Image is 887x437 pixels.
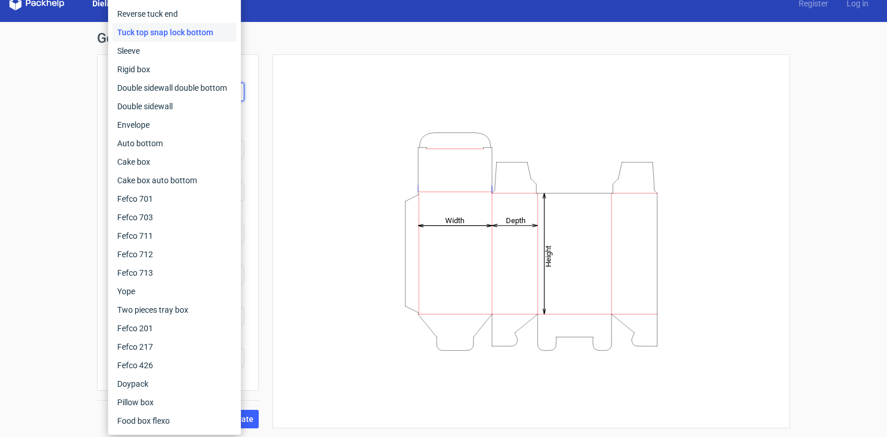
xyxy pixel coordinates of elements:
div: Fefco 703 [113,208,236,227]
div: Double sidewall [113,97,236,116]
div: Tuck top snap lock bottom [113,23,236,42]
div: Reverse tuck end [113,5,236,23]
tspan: Width [445,216,464,224]
div: Fefco 711 [113,227,236,245]
div: Auto bottom [113,134,236,153]
div: Double sidewall double bottom [113,79,236,97]
div: Sleeve [113,42,236,60]
div: Envelope [113,116,236,134]
div: Doypack [113,375,236,393]
h1: Generate new dieline [97,31,790,45]
div: Pillow box [113,393,236,412]
div: Food box flexo [113,412,236,430]
div: Rigid box [113,60,236,79]
div: Fefco 217 [113,338,236,356]
div: Cake box [113,153,236,171]
div: Fefco 426 [113,356,236,375]
tspan: Depth [506,216,526,224]
div: Fefco 712 [113,245,236,264]
tspan: Height [544,245,553,266]
div: Yope [113,282,236,301]
div: Fefco 713 [113,264,236,282]
div: Fefco 201 [113,319,236,338]
div: Cake box auto bottom [113,171,236,190]
div: Fefco 701 [113,190,236,208]
div: Two pieces tray box [113,301,236,319]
